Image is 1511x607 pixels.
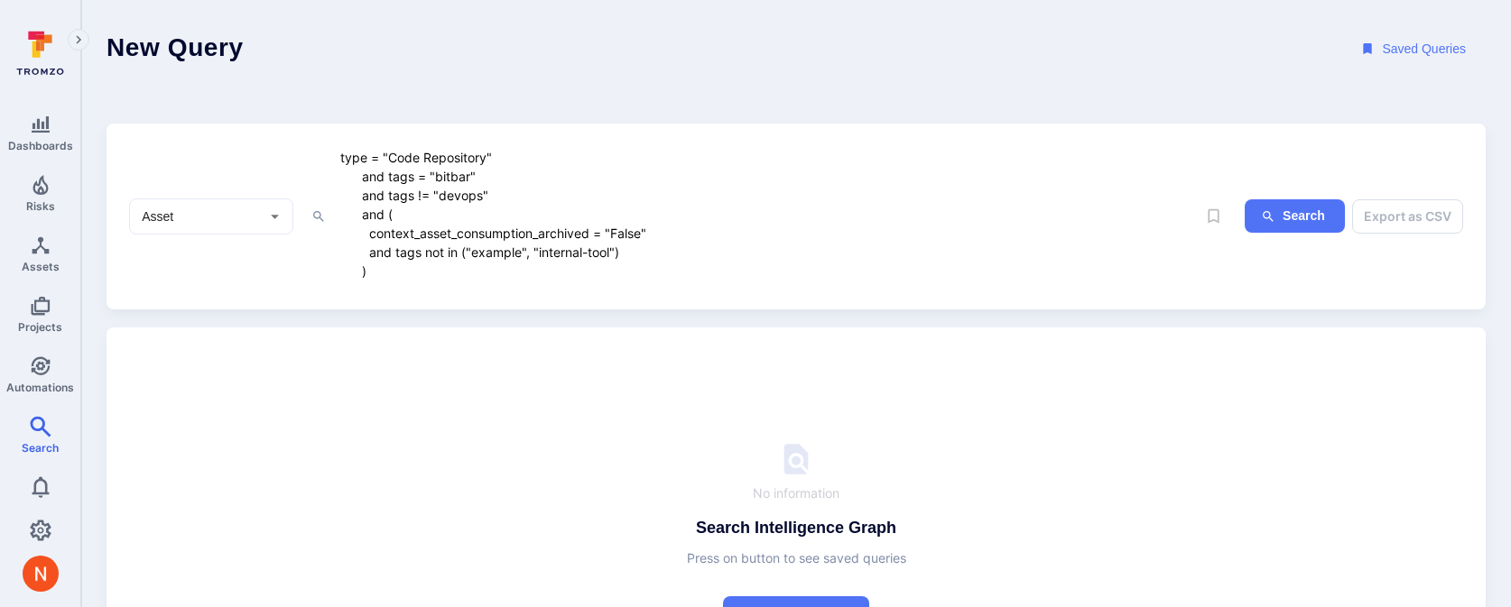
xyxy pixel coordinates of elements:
i: Expand navigation menu [72,32,85,48]
div: Neeren Patki [23,556,59,592]
span: Press on button to see saved queries [687,549,906,567]
h1: New Query [107,32,244,66]
button: Saved Queries [1344,32,1486,66]
h4: Search Intelligence Graph [696,517,896,538]
span: Projects [18,320,62,334]
textarea: Intelligence Graph search area [338,146,1196,282]
span: Assets [22,260,60,273]
span: Dashboards [8,139,73,152]
input: Select basic entity [138,207,257,225]
span: Search [22,441,59,455]
button: ig-search [1245,199,1345,233]
span: No information [753,484,839,502]
span: Risks [26,199,55,213]
button: Expand navigation menu [68,29,89,51]
span: Save query [1197,199,1230,233]
button: Export as CSV [1352,199,1463,234]
button: Open [264,205,286,227]
span: Automations [6,381,74,394]
img: ACg8ocIprwjrgDQnDsNSk9Ghn5p5-B8DpAKWoJ5Gi9syOE4K59tr4Q=s96-c [23,556,59,592]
